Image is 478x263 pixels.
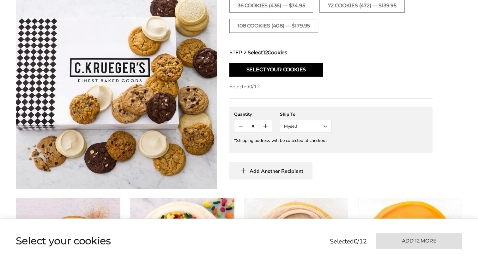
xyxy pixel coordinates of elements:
div: STEP 2: [229,49,433,56]
button: Add 12 more [376,233,462,249]
button: Add Another Recipient [229,162,312,179]
button: Select Your Cookies [229,63,323,77]
iframe: Sign Up via Text for Offers [5,239,65,258]
button: Count plus [259,120,272,132]
input: Quantity [247,120,259,132]
button: 108 Cookies (408) — $179.95 [229,19,318,33]
gfm-form: New recipient [229,107,433,153]
span: 12 [263,50,268,56]
span: 0 [249,83,252,90]
span: 12 [254,83,260,90]
div: *Shipping address will be collected at checkout [234,137,428,143]
span: 12 [359,237,366,246]
span: Add Another Recipient [250,168,303,174]
p: Selected / [229,83,433,91]
div: Ship To [280,111,332,117]
p: Selected / [330,237,366,246]
div: Quantity [234,111,272,117]
button: Count minus [234,120,247,132]
strong: Select Cookies [248,49,287,56]
span: 0 [354,237,358,246]
button: Myself [280,120,332,132]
